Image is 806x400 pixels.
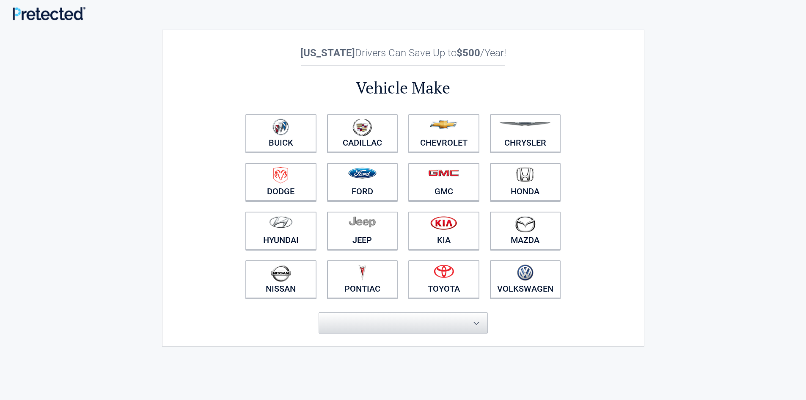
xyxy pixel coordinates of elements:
[273,167,288,184] img: dodge
[245,212,316,250] a: Hyundai
[349,216,376,228] img: jeep
[430,216,457,230] img: kia
[408,212,479,250] a: Kia
[408,114,479,152] a: Chevrolet
[240,77,566,99] h2: Vehicle Make
[428,169,459,177] img: gmc
[514,216,536,232] img: mazda
[408,163,479,201] a: GMC
[348,168,377,179] img: ford
[352,119,372,136] img: cadillac
[327,212,398,250] a: Jeep
[490,163,561,201] a: Honda
[13,7,85,20] img: Main Logo
[429,120,458,129] img: chevrolet
[245,163,316,201] a: Dodge
[327,114,398,152] a: Cadillac
[269,216,293,228] img: hyundai
[300,47,355,59] b: [US_STATE]
[240,47,566,59] h2: Drivers Can Save Up to /Year
[271,265,291,282] img: nissan
[327,163,398,201] a: Ford
[245,114,316,152] a: Buick
[499,122,551,126] img: chrysler
[490,114,561,152] a: Chrysler
[490,260,561,298] a: Volkswagen
[272,119,289,135] img: buick
[327,260,398,298] a: Pontiac
[517,265,534,281] img: volkswagen
[434,265,454,278] img: toyota
[516,167,534,182] img: honda
[408,260,479,298] a: Toyota
[245,260,316,298] a: Nissan
[490,212,561,250] a: Mazda
[457,47,480,59] b: $500
[358,265,366,281] img: pontiac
